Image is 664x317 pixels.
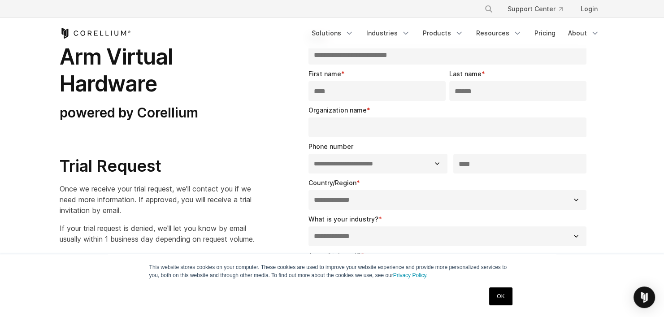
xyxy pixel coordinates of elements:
[573,1,605,17] a: Login
[393,272,428,278] a: Privacy Policy.
[308,70,341,78] span: First name
[306,25,605,41] div: Navigation Menu
[60,43,255,97] h1: Arm Virtual Hardware
[308,252,360,259] span: Area of interest?
[60,156,255,176] h2: Trial Request
[60,104,255,122] h3: powered by Corellium
[308,179,356,187] span: Country/Region
[529,25,561,41] a: Pricing
[489,287,512,305] a: OK
[306,25,359,41] a: Solutions
[60,252,152,261] strong: Having trouble logging in?
[60,28,131,39] a: Corellium Home
[481,1,497,17] button: Search
[634,287,655,308] div: Open Intercom Messenger
[361,25,416,41] a: Industries
[60,252,251,304] span: If you signed up using your Arm ID, please log in using Arm Account SSO instead of entering your ...
[308,143,353,150] span: Phone number
[60,184,252,215] span: Once we receive your trial request, we'll contact you if we need more information. If approved, y...
[149,263,515,279] p: This website stores cookies on your computer. These cookies are used to improve your website expe...
[308,215,378,223] span: What is your industry?
[473,1,605,17] div: Navigation Menu
[500,1,570,17] a: Support Center
[60,224,255,243] span: If your trial request is denied, we'll let you know by email usually within 1 business day depend...
[308,106,367,114] span: Organization name
[417,25,469,41] a: Products
[563,25,605,41] a: About
[449,70,482,78] span: Last name
[471,25,527,41] a: Resources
